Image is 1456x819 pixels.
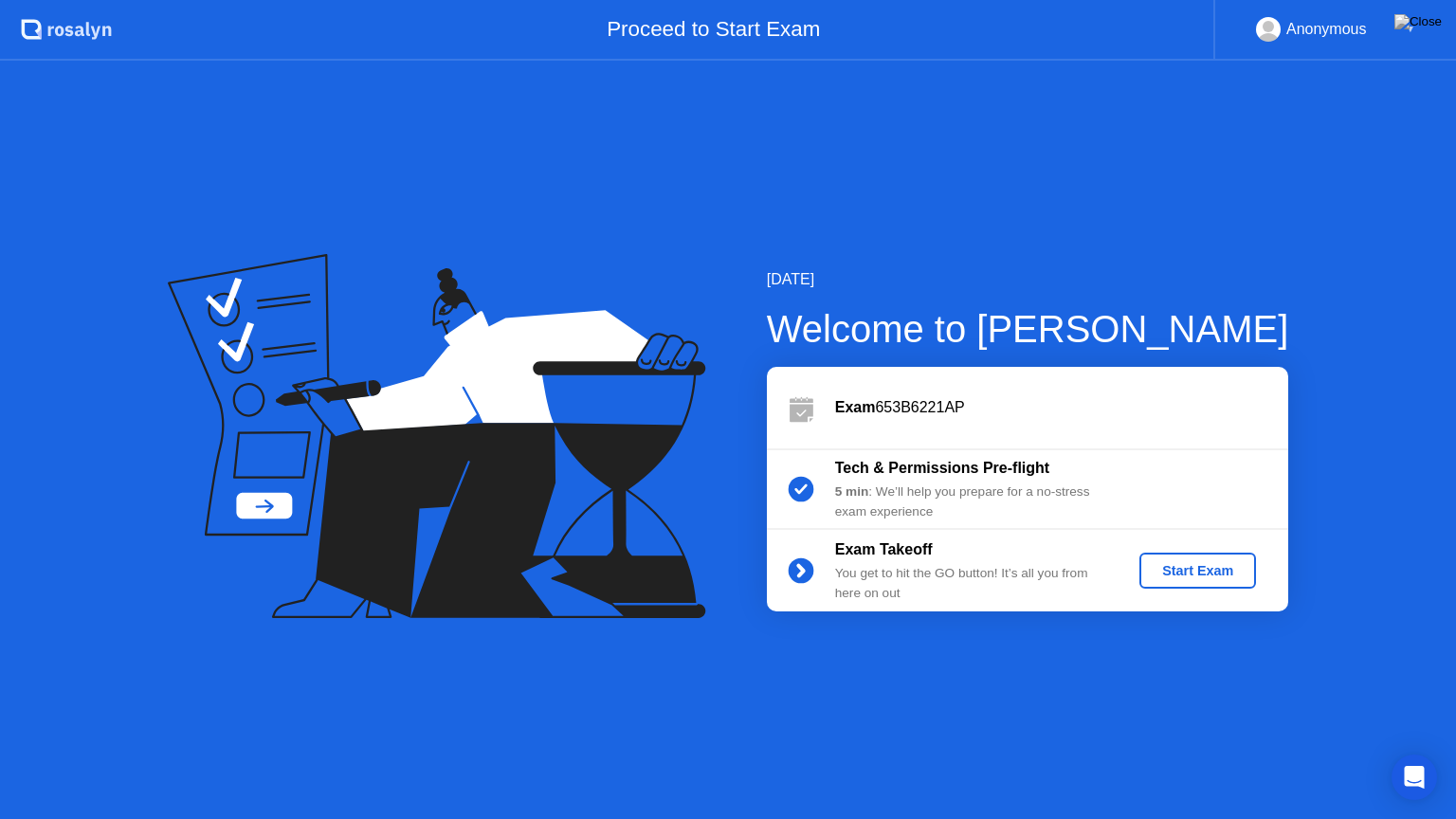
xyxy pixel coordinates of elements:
div: Start Exam [1147,563,1248,578]
div: You get to hit the GO button! It’s all you from here on out [835,564,1108,603]
b: Exam [835,399,876,415]
b: Tech & Permissions Pre-flight [835,460,1049,476]
button: Start Exam [1139,553,1256,589]
div: Anonymous [1286,17,1367,42]
div: [DATE] [767,268,1289,291]
div: : We’ll help you prepare for a no-stress exam experience [835,482,1108,521]
b: 5 min [835,484,869,499]
img: Close [1394,14,1442,29]
div: Open Intercom Messenger [1392,755,1437,800]
div: 653B6221AP [835,396,1288,419]
b: Exam Takeoff [835,541,933,557]
div: Welcome to [PERSON_NAME] [767,300,1289,357]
